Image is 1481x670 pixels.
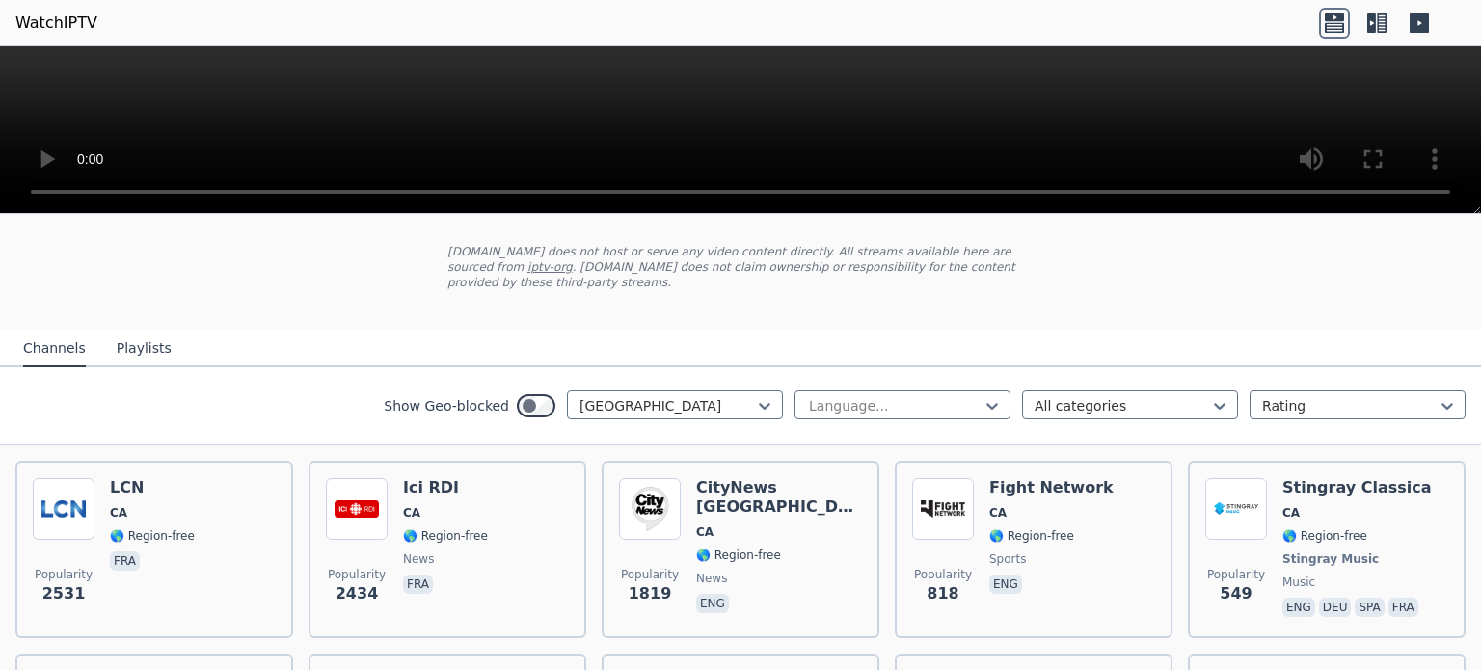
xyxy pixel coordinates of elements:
[110,505,127,521] span: CA
[619,478,681,540] img: CityNews Toronto
[989,478,1114,497] h6: Fight Network
[110,551,140,571] p: fra
[927,582,958,605] span: 818
[1220,582,1252,605] span: 549
[1282,505,1300,521] span: CA
[33,478,94,540] img: LCN
[989,505,1007,521] span: CA
[621,567,679,582] span: Popularity
[35,567,93,582] span: Popularity
[15,12,97,35] a: WatchIPTV
[42,582,86,605] span: 2531
[117,331,172,367] button: Playlists
[1282,528,1367,544] span: 🌎 Region-free
[1282,551,1379,567] span: Stingray Music
[23,331,86,367] button: Channels
[696,571,727,586] span: news
[696,478,862,517] h6: CityNews [GEOGRAPHIC_DATA]
[914,567,972,582] span: Popularity
[326,478,388,540] img: Ici RDI
[110,478,195,497] h6: LCN
[384,396,509,415] label: Show Geo-blocked
[696,524,714,540] span: CA
[1282,575,1315,590] span: music
[1282,478,1432,497] h6: Stingray Classica
[989,528,1074,544] span: 🌎 Region-free
[1207,567,1265,582] span: Popularity
[696,594,729,613] p: eng
[1388,598,1418,617] p: fra
[403,505,420,521] span: CA
[1355,598,1384,617] p: spa
[110,528,195,544] span: 🌎 Region-free
[328,567,386,582] span: Popularity
[403,551,434,567] span: news
[1205,478,1267,540] img: Stingray Classica
[336,582,379,605] span: 2434
[1319,598,1352,617] p: deu
[912,478,974,540] img: Fight Network
[403,575,433,594] p: fra
[989,551,1026,567] span: sports
[1282,598,1315,617] p: eng
[989,575,1022,594] p: eng
[403,478,488,497] h6: Ici RDI
[696,548,781,563] span: 🌎 Region-free
[527,260,573,274] a: iptv-org
[629,582,672,605] span: 1819
[403,528,488,544] span: 🌎 Region-free
[447,244,1034,290] p: [DOMAIN_NAME] does not host or serve any video content directly. All streams available here are s...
